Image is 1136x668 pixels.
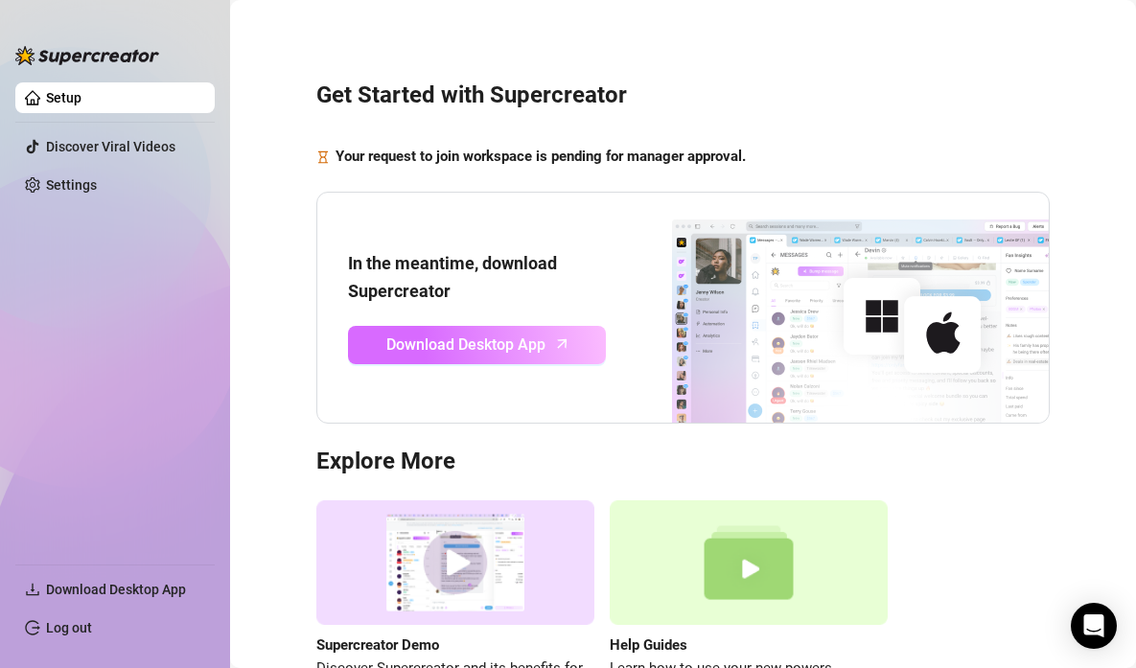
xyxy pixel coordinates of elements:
a: Log out [46,620,92,635]
a: Download Desktop Apparrow-up [348,326,606,364]
span: Download Desktop App [46,582,186,597]
img: supercreator demo [316,500,594,626]
a: Setup [46,90,81,105]
h3: Get Started with Supercreator [316,81,1050,111]
span: Download Desktop App [386,333,545,357]
img: download app [606,193,1049,423]
strong: Your request to join workspace is pending for manager approval. [336,148,746,165]
span: download [25,582,40,597]
strong: Help Guides [610,636,687,654]
h3: Explore More [316,447,1050,477]
strong: Supercreator Demo [316,636,439,654]
span: hourglass [316,146,330,169]
img: logo-BBDzfeDw.svg [15,46,159,65]
a: Settings [46,177,97,193]
strong: In the meantime, download Supercreator [348,253,557,300]
a: Discover Viral Videos [46,139,175,154]
div: Open Intercom Messenger [1071,603,1117,649]
span: arrow-up [551,333,573,355]
img: help guides [610,500,888,626]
